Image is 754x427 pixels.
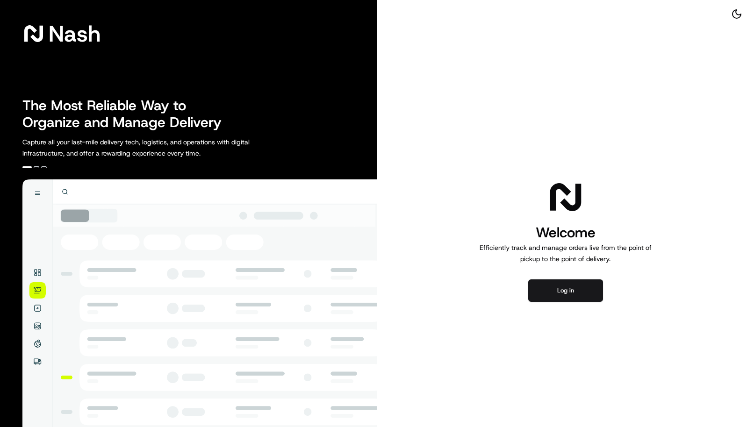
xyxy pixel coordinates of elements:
h2: The Most Reliable Way to Organize and Manage Delivery [22,97,232,131]
p: Capture all your last-mile delivery tech, logistics, and operations with digital infrastructure, ... [22,136,292,159]
button: Log in [528,279,603,302]
h1: Welcome [476,223,655,242]
p: Efficiently track and manage orders live from the point of pickup to the point of delivery. [476,242,655,264]
span: Nash [49,24,101,43]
